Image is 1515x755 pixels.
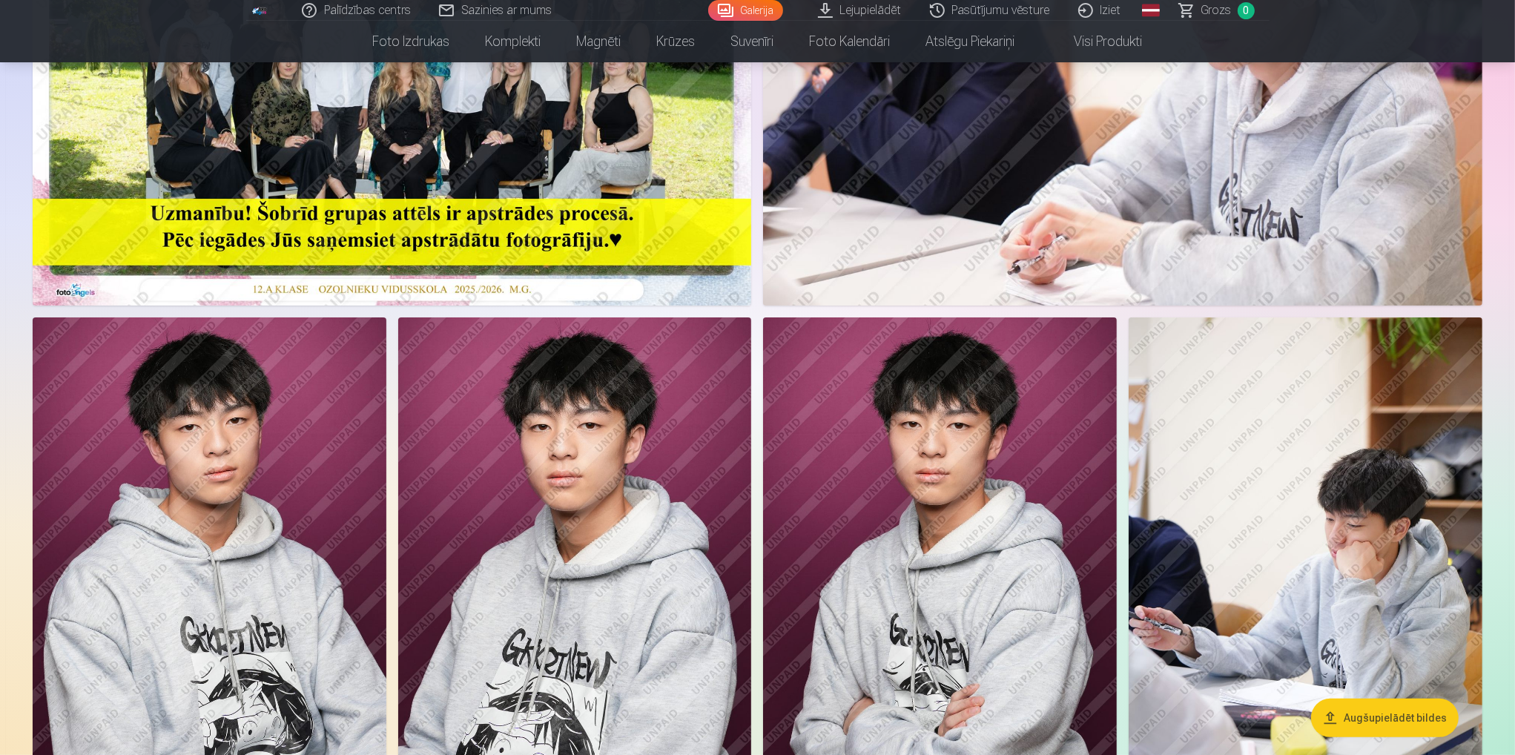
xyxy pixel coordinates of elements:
a: Atslēgu piekariņi [908,21,1033,62]
a: Suvenīri [713,21,792,62]
a: Foto kalendāri [792,21,908,62]
a: Komplekti [468,21,559,62]
span: Grozs [1201,1,1232,19]
a: Foto izdrukas [355,21,468,62]
img: /fa1 [252,6,268,15]
a: Visi produkti [1033,21,1161,62]
button: Augšupielādēt bildes [1311,699,1459,737]
a: Krūzes [639,21,713,62]
span: 0 [1238,2,1255,19]
a: Magnēti [559,21,639,62]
